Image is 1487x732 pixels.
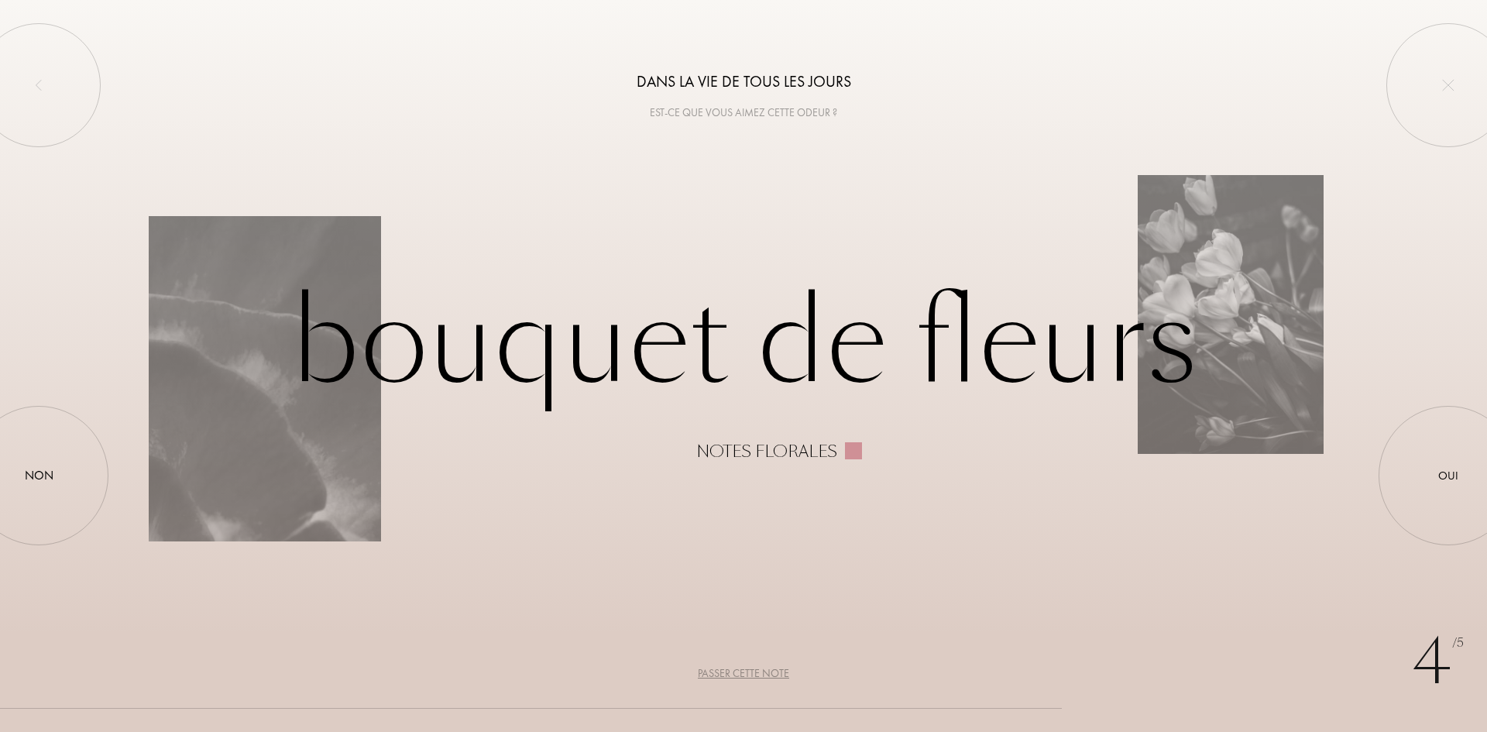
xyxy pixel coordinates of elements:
[25,466,53,485] div: Non
[149,272,1338,461] div: Bouquet de fleurs
[1442,79,1454,91] img: quit_onboard.svg
[1452,634,1464,652] span: /5
[696,442,837,461] div: Notes florales
[33,79,45,91] img: left_onboard.svg
[1412,616,1464,709] div: 4
[1438,467,1458,485] div: Oui
[698,665,789,682] div: Passer cette note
